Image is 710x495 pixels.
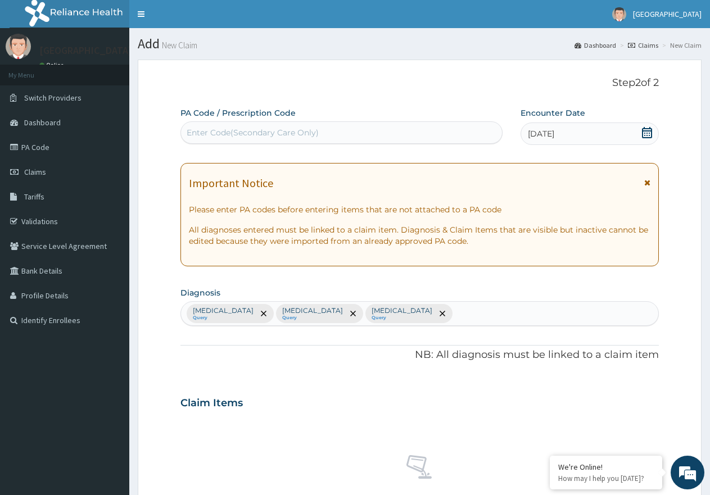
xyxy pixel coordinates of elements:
span: Dashboard [24,117,61,128]
p: Step 2 of 2 [180,77,659,89]
h1: Add [138,37,702,51]
p: Please enter PA codes before entering items that are not attached to a PA code [189,204,650,215]
div: We're Online! [558,462,654,472]
p: [MEDICAL_DATA] [372,306,432,315]
li: New Claim [659,40,702,50]
h3: Claim Items [180,397,243,410]
p: [MEDICAL_DATA] [282,306,343,315]
span: [GEOGRAPHIC_DATA] [633,9,702,19]
a: Claims [628,40,658,50]
span: [DATE] [528,128,554,139]
img: User Image [612,7,626,21]
a: Dashboard [575,40,616,50]
span: Claims [24,167,46,177]
div: Enter Code(Secondary Care Only) [187,127,319,138]
p: All diagnoses entered must be linked to a claim item. Diagnosis & Claim Items that are visible bu... [189,224,650,247]
label: Diagnosis [180,287,220,298]
label: Encounter Date [521,107,585,119]
small: Query [193,315,254,321]
span: Switch Providers [24,93,82,103]
p: [MEDICAL_DATA] [193,306,254,315]
img: User Image [6,34,31,59]
span: Tariffs [24,192,44,202]
p: NB: All diagnosis must be linked to a claim item [180,348,659,362]
a: Online [39,61,66,69]
h1: Important Notice [189,177,273,189]
span: remove selection option [259,308,269,319]
p: How may I help you today? [558,474,654,483]
small: New Claim [160,41,197,49]
p: [GEOGRAPHIC_DATA] [39,46,132,56]
label: PA Code / Prescription Code [180,107,296,119]
small: Query [282,315,343,321]
span: remove selection option [437,308,447,319]
small: Query [372,315,432,321]
span: remove selection option [348,308,358,319]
